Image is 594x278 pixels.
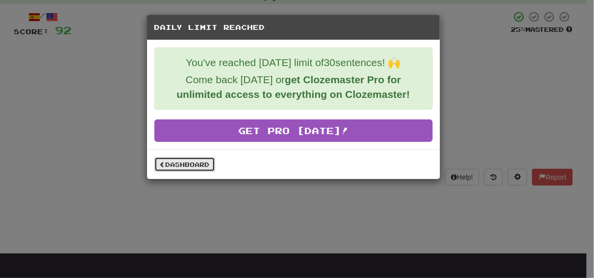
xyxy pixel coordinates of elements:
img: webicon_green.png [146,158,154,165]
p: Come back [DATE] or [162,72,425,102]
p: You've reached [DATE] limit of 30 sentences! 🙌 [162,55,425,70]
a: Dashboard [154,157,215,172]
a: Get Pro [DATE]! [154,119,433,142]
strong: get Clozemaster Pro for unlimited access to everything on Clozemaster! [176,74,410,100]
h5: Daily Limit Reached [154,23,433,32]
